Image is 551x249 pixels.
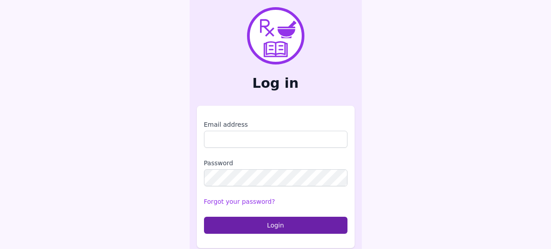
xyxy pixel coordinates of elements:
[204,217,347,234] button: Login
[247,7,304,64] img: PharmXellence Logo
[204,120,347,129] label: Email address
[204,159,347,167] label: Password
[197,75,355,91] h2: Log in
[204,198,275,205] a: Forgot your password?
